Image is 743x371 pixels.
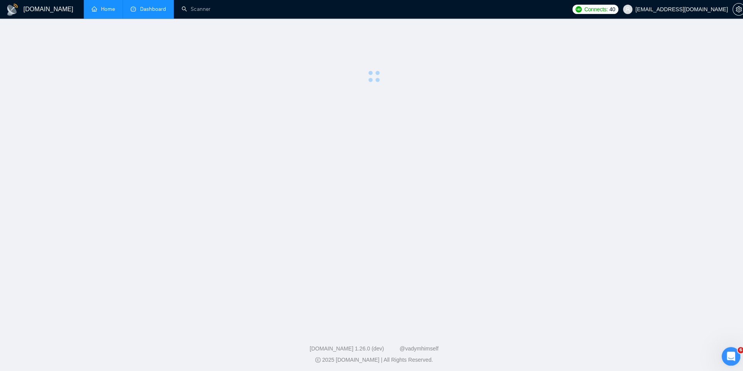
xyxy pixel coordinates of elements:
a: @vadymhimself [397,343,435,349]
button: setting [728,3,740,15]
img: logo [6,3,19,16]
span: 6 [733,345,739,351]
a: searchScanner [180,6,209,12]
span: dashboard [130,6,135,12]
div: 2025 [DOMAIN_NAME] | All Rights Reserved. [6,354,737,362]
span: Connects: [580,5,603,14]
span: copyright [313,355,318,360]
a: [DOMAIN_NAME] 1.26.0 (dev) [308,343,382,349]
span: user [621,7,626,12]
a: setting [728,6,740,12]
span: setting [728,6,740,12]
span: Dashboard [139,6,165,12]
iframe: Intercom live chat [717,345,735,363]
a: homeHome [91,6,114,12]
img: upwork-logo.png [572,6,578,12]
span: 40 [605,5,611,14]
